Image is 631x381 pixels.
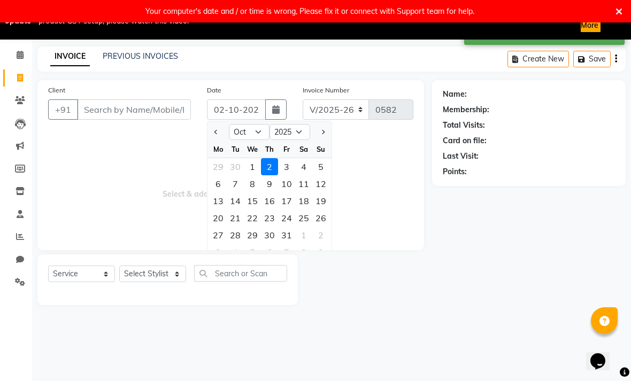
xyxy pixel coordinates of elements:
[278,175,295,192] div: 10
[227,227,244,244] div: 28
[261,227,278,244] div: Thursday, October 30, 2025
[227,209,244,227] div: 21
[244,244,261,261] div: 5
[312,158,329,175] div: Sunday, October 5, 2025
[278,209,295,227] div: Friday, October 24, 2025
[244,175,261,192] div: Wednesday, October 8, 2025
[573,51,611,67] button: Save
[312,192,329,209] div: Sunday, October 19, 2025
[210,175,227,192] div: 6
[295,227,312,244] div: 1
[229,124,270,140] select: Select month
[227,141,244,158] div: Tu
[278,158,295,175] div: Friday, October 3, 2025
[312,227,329,244] div: 2
[261,244,278,261] div: Thursday, November 6, 2025
[261,175,278,192] div: Thursday, October 9, 2025
[295,192,312,209] div: Saturday, October 18, 2025
[210,244,227,261] div: 3
[295,209,312,227] div: 25
[278,209,295,227] div: 24
[244,158,261,175] div: Wednesday, October 1, 2025
[278,158,295,175] div: 3
[278,192,295,209] div: Friday, October 17, 2025
[312,209,329,227] div: 26
[227,244,244,261] div: Tuesday, November 4, 2025
[244,192,261,209] div: Wednesday, October 15, 2025
[145,4,474,18] div: Your computer's date and / or time is wrong, Please fix it or connect with Support team for help.
[244,209,261,227] div: Wednesday, October 22, 2025
[443,151,479,162] div: Last Visit:
[210,192,227,209] div: 13
[270,124,310,140] select: Select year
[443,166,467,177] div: Points:
[295,244,312,261] div: 8
[227,158,244,175] div: 30
[295,227,312,244] div: Saturday, November 1, 2025
[103,51,178,61] a: PREVIOUS INVOICES
[261,192,278,209] div: Thursday, October 16, 2025
[312,244,329,261] div: 9
[312,192,329,209] div: 19
[210,158,227,175] div: Monday, September 29, 2025
[312,209,329,227] div: Sunday, October 26, 2025
[210,227,227,244] div: 27
[77,99,191,120] input: Search by Name/Mobile/Email/Code
[312,227,329,244] div: Sunday, November 2, 2025
[278,227,295,244] div: Friday, October 31, 2025
[244,209,261,227] div: 22
[312,141,329,158] div: Su
[278,192,295,209] div: 17
[443,104,489,115] div: Membership:
[210,158,227,175] div: 29
[244,175,261,192] div: 8
[210,227,227,244] div: Monday, October 27, 2025
[278,141,295,158] div: Fr
[443,89,467,100] div: Name:
[227,192,244,209] div: Tuesday, October 14, 2025
[443,135,487,146] div: Card on file:
[194,265,287,282] input: Search or Scan
[48,85,65,95] label: Client
[227,175,244,192] div: 7
[295,209,312,227] div: Saturday, October 25, 2025
[303,85,349,95] label: Invoice Number
[295,158,312,175] div: 4
[210,175,227,192] div: Monday, October 6, 2025
[207,85,221,95] label: Date
[278,244,295,261] div: 7
[244,158,261,175] div: 1
[227,227,244,244] div: Tuesday, October 28, 2025
[295,192,312,209] div: 18
[261,141,278,158] div: Th
[244,192,261,209] div: 15
[261,175,278,192] div: 9
[278,175,295,192] div: Friday, October 10, 2025
[210,209,227,227] div: Monday, October 20, 2025
[212,123,221,141] button: Previous month
[443,120,485,131] div: Total Visits:
[261,158,278,175] div: 2
[295,175,312,192] div: 11
[244,244,261,261] div: Wednesday, November 5, 2025
[261,227,278,244] div: 30
[210,141,227,158] div: Mo
[244,227,261,244] div: 29
[227,175,244,192] div: Tuesday, October 7, 2025
[48,133,413,239] span: Select & add items from the list below
[318,123,327,141] button: Next month
[261,192,278,209] div: 16
[312,244,329,261] div: Sunday, November 9, 2025
[50,47,90,66] a: INVOICE
[48,99,78,120] button: +91
[586,338,620,370] iframe: chat widget
[278,244,295,261] div: Friday, November 7, 2025
[312,158,329,175] div: 5
[295,158,312,175] div: Saturday, October 4, 2025
[507,51,569,67] button: Create New
[227,209,244,227] div: Tuesday, October 21, 2025
[227,192,244,209] div: 14
[227,158,244,175] div: Tuesday, September 30, 2025
[210,209,227,227] div: 20
[261,244,278,261] div: 6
